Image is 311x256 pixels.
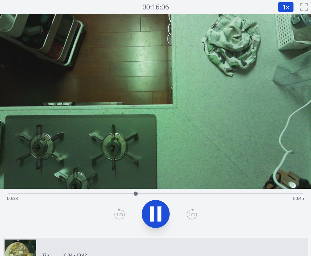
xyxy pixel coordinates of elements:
[7,195,18,201] span: 00:33
[282,3,286,11] span: 1
[293,195,304,201] span: 00:45
[278,2,294,12] button: 1×
[142,2,169,12] a: 00:16:06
